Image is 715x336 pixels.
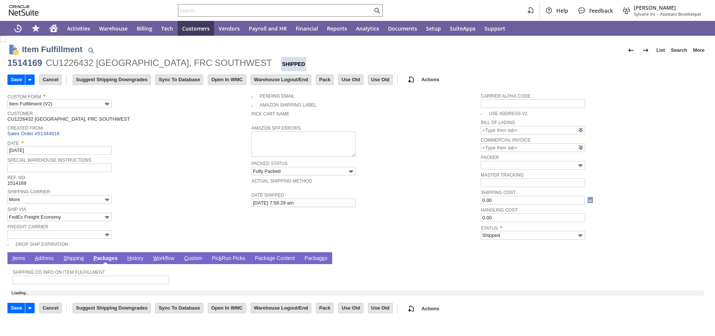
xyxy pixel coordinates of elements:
[7,180,26,186] span: 1514169
[49,24,58,33] svg: Home
[419,77,442,82] a: Actions
[327,25,347,32] span: Reports
[27,21,45,36] div: Shortcuts
[39,303,61,313] input: Cancel
[481,137,531,143] a: Commercial Invoice
[281,57,306,71] div: Shipped
[356,25,379,32] span: Analytics
[407,304,416,313] img: add-record.svg
[260,102,317,108] a: Amazon Shipping Label
[251,75,311,85] input: Warehouse Logout/End
[33,255,55,262] a: Address
[156,75,203,85] input: Sync To Database
[641,46,650,55] img: Next
[244,21,291,36] a: Payroll and HR
[13,270,105,275] a: Shipping Co Info on Item Fulfillment
[73,75,150,85] input: Suggest Shipping Downgrades
[22,43,83,56] h1: Item Fulfillment
[95,21,132,36] a: Warehouse
[178,21,214,36] a: Customers
[296,25,318,32] span: Financial
[388,25,417,32] span: Documents
[347,167,355,176] img: More Options
[368,75,393,85] input: Use Old
[339,303,363,313] input: Use Old
[634,11,655,17] span: Sylvane Inc
[7,141,19,146] a: Date
[668,44,690,56] a: Search
[481,172,524,178] a: Master Tracking
[251,167,356,175] input: Fully Packed
[86,46,95,55] img: Quick Find
[481,226,498,231] a: Status
[210,255,247,262] a: PickRun Picks
[7,175,26,180] a: Ref. No.
[151,255,176,262] a: Workflow
[291,21,322,36] a: Financial
[12,291,703,295] td: Loading
[626,46,635,55] img: Previous
[103,100,111,108] img: More Options
[251,111,289,117] a: Pick Cart Name
[132,21,157,36] a: Billing
[251,303,311,313] input: Warehouse Logout/End
[7,111,33,116] a: Customer
[480,21,510,36] a: Support
[249,25,287,32] span: Payroll and HR
[62,255,86,262] a: Shipping
[556,7,568,14] span: Help
[481,190,516,195] a: Shipping Cost
[253,255,296,262] a: Package Content
[7,116,130,122] span: CU1226432 [GEOGRAPHIC_DATA], FRC SOUTHWEST
[7,195,112,204] input: More
[339,75,363,85] input: Use Old
[481,207,518,213] a: Handling Cost
[450,25,476,32] span: SuiteApps
[384,21,422,36] a: Documents
[419,306,442,311] a: Actions
[7,213,112,221] input: FedEx Freight Economy
[445,21,480,36] a: SuiteApps
[208,303,246,313] input: Open In WMC
[372,6,381,15] svg: Search
[219,25,240,32] span: Vendors
[13,24,22,33] svg: Recent Records
[8,303,25,313] input: Save
[184,255,188,261] span: C
[481,120,515,125] a: Bill Of Lading
[7,207,26,212] a: Ship Via
[31,24,40,33] svg: Shortcuts
[426,25,441,32] span: Setup
[7,131,61,136] a: Sales Order #S1344918
[39,75,61,85] input: Cancel
[316,303,333,313] input: Pack
[16,242,68,247] a: Drop Ship Expiration
[156,303,203,313] input: Sync To Database
[208,75,246,85] input: Open In WMC
[8,75,25,85] input: Save
[690,44,708,56] a: More
[157,21,178,36] a: Tech
[214,21,244,36] a: Vendors
[589,7,613,14] span: Feedback
[481,143,585,152] input: <Type then tab>
[178,6,372,15] input: Search
[251,161,287,166] a: Packed Status
[251,193,284,198] a: Date Shipped
[407,75,416,84] img: add-record.svg
[125,255,146,262] a: History
[657,11,658,17] span: -
[7,189,50,194] a: Shipping Carrier
[269,255,272,261] span: g
[251,126,301,131] a: Amazon SFP Errors
[660,11,702,17] span: Assistant Bookkeeper
[67,25,90,32] span: Activities
[489,111,527,116] a: Use Address V2
[586,196,594,204] a: Calculate
[422,21,445,36] a: Setup
[7,158,91,163] a: Special Warehouse Instructions
[481,155,499,160] a: Packer
[260,93,295,99] a: Pending Email
[352,21,384,36] a: Analytics
[316,75,333,85] input: Pack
